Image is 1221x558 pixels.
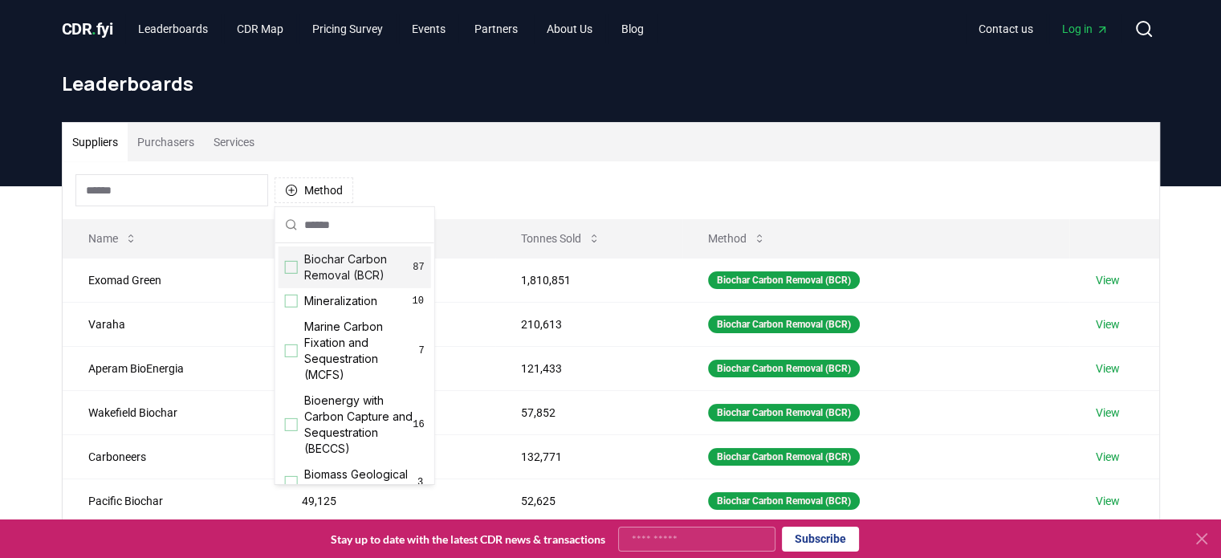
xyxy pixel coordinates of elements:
[708,316,860,333] div: Biochar Carbon Removal (BCR)
[1095,493,1119,509] a: View
[417,476,425,489] span: 3
[299,14,396,43] a: Pricing Survey
[63,302,276,346] td: Varaha
[276,479,495,523] td: 49,125
[1095,360,1119,377] a: View
[63,390,276,434] td: Wakefield Biochar
[495,479,682,523] td: 52,625
[1095,272,1119,288] a: View
[413,418,424,431] span: 16
[304,251,413,283] span: Biochar Carbon Removal (BCR)
[966,14,1046,43] a: Contact us
[304,293,377,309] span: Mineralization
[495,302,682,346] td: 210,613
[708,360,860,377] div: Biochar Carbon Removal (BCR)
[62,18,113,40] a: CDR.fyi
[708,404,860,422] div: Biochar Carbon Removal (BCR)
[125,14,657,43] nav: Main
[224,14,296,43] a: CDR Map
[1049,14,1121,43] a: Log in
[495,434,682,479] td: 132,771
[418,344,424,357] span: 7
[708,271,860,289] div: Biochar Carbon Removal (BCR)
[275,177,353,203] button: Method
[128,123,204,161] button: Purchasers
[125,14,221,43] a: Leaderboards
[63,479,276,523] td: Pacific Biochar
[412,295,425,308] span: 10
[1095,449,1119,465] a: View
[695,222,779,255] button: Method
[534,14,605,43] a: About Us
[708,492,860,510] div: Biochar Carbon Removal (BCR)
[966,14,1121,43] nav: Main
[204,123,264,161] button: Services
[462,14,531,43] a: Partners
[495,346,682,390] td: 121,433
[608,14,657,43] a: Blog
[63,258,276,302] td: Exomad Green
[62,71,1160,96] h1: Leaderboards
[62,19,113,39] span: CDR fyi
[399,14,458,43] a: Events
[304,319,419,383] span: Marine Carbon Fixation and Sequestration (MCFS)
[304,466,417,499] span: Biomass Geological Sequestration
[1095,405,1119,421] a: View
[63,434,276,479] td: Carboneers
[92,19,96,39] span: .
[708,448,860,466] div: Biochar Carbon Removal (BCR)
[495,258,682,302] td: 1,810,851
[75,222,150,255] button: Name
[508,222,613,255] button: Tonnes Sold
[413,261,424,274] span: 87
[63,346,276,390] td: Aperam BioEnergia
[495,390,682,434] td: 57,852
[1062,21,1109,37] span: Log in
[63,123,128,161] button: Suppliers
[304,393,413,457] span: Bioenergy with Carbon Capture and Sequestration (BECCS)
[1095,316,1119,332] a: View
